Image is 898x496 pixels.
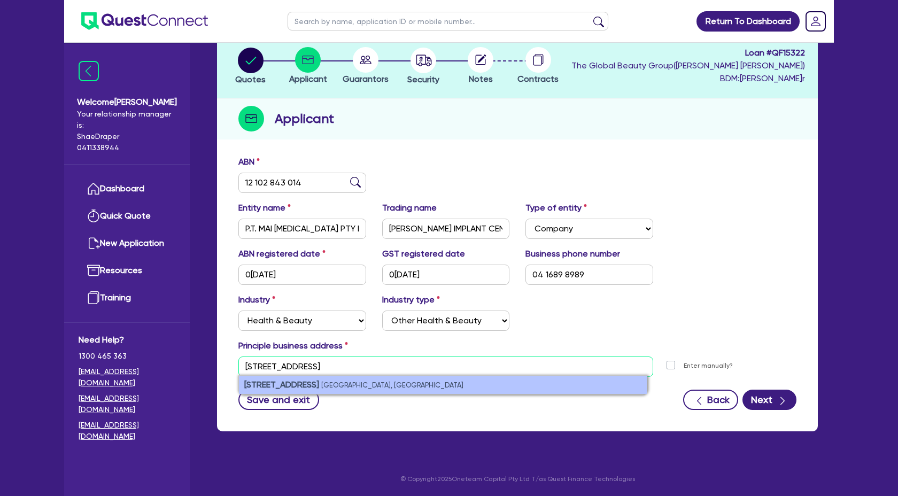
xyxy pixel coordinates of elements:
[79,203,175,230] a: Quick Quote
[275,109,334,128] h2: Applicant
[350,177,361,188] img: abn-lookup icon
[382,247,465,260] label: GST registered date
[79,257,175,284] a: Resources
[802,7,830,35] a: Dropdown toggle
[235,74,266,84] span: Quotes
[289,74,327,84] span: Applicant
[238,106,264,131] img: step-icon
[79,230,175,257] a: New Application
[79,334,175,346] span: Need Help?
[238,247,326,260] label: ABN registered date
[288,12,608,30] input: Search by name, application ID or mobile number...
[696,11,800,32] a: Return To Dashboard
[238,156,260,168] label: ABN
[77,96,177,108] span: Welcome [PERSON_NAME]
[571,72,805,85] span: BDM: [PERSON_NAME]r
[79,420,175,442] a: [EMAIL_ADDRESS][DOMAIN_NAME]
[238,293,275,306] label: Industry
[79,175,175,203] a: Dashboard
[238,265,366,285] input: DD / MM / YYYY
[238,339,348,352] label: Principle business address
[407,47,440,87] button: Security
[79,61,99,81] img: icon-menu-close
[87,237,100,250] img: new-application
[87,210,100,222] img: quick-quote
[517,74,559,84] span: Contracts
[79,351,175,362] span: 1300 465 363
[382,265,510,285] input: DD / MM / YYYY
[684,361,733,371] label: Enter manually?
[525,247,620,260] label: Business phone number
[382,293,440,306] label: Industry type
[742,390,796,410] button: Next
[79,366,175,389] a: [EMAIL_ADDRESS][DOMAIN_NAME]
[244,379,319,390] strong: [STREET_ADDRESS]
[87,264,100,277] img: resources
[571,60,805,71] span: The Global Beauty Group ( [PERSON_NAME] [PERSON_NAME] )
[407,74,439,84] span: Security
[235,47,266,87] button: Quotes
[469,74,493,84] span: Notes
[238,390,319,410] button: Save and exit
[79,284,175,312] a: Training
[81,12,208,30] img: quest-connect-logo-blue
[525,201,587,214] label: Type of entity
[571,46,805,59] span: Loan # QF15322
[238,201,291,214] label: Entity name
[87,291,100,304] img: training
[382,201,437,214] label: Trading name
[343,74,389,84] span: Guarantors
[321,381,463,389] small: [GEOGRAPHIC_DATA], [GEOGRAPHIC_DATA]
[210,474,825,484] p: © Copyright 2025 Oneteam Capital Pty Ltd T/as Quest Finance Technologies
[77,108,177,153] span: Your relationship manager is: Shae Draper 0411338944
[79,393,175,415] a: [EMAIL_ADDRESS][DOMAIN_NAME]
[683,390,738,410] button: Back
